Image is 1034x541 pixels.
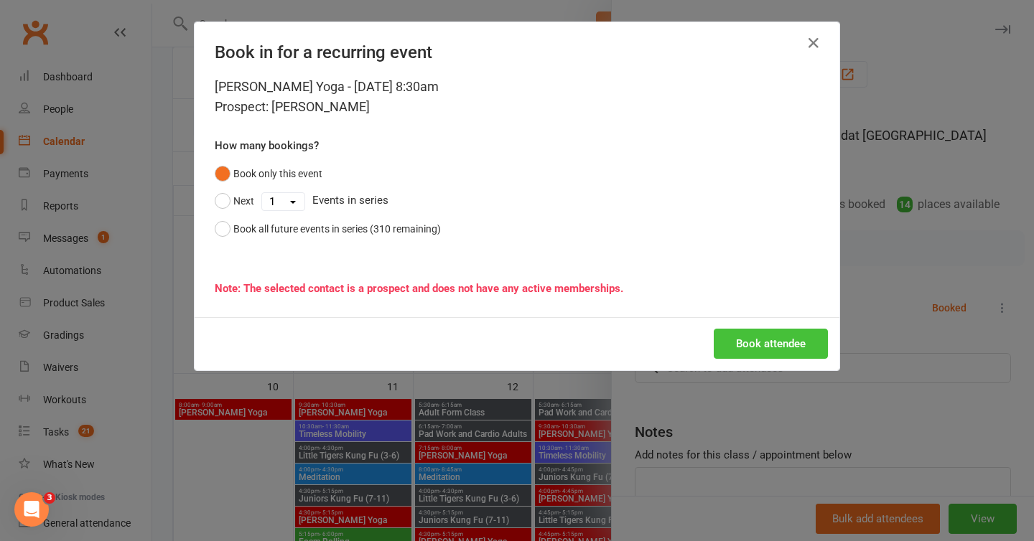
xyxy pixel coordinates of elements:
button: Book only this event [215,160,322,187]
h4: Book in for a recurring event [215,42,819,62]
span: 3 [44,492,55,504]
div: Note: The selected contact is a prospect and does not have any active memberships. [215,280,819,297]
div: Book all future events in series (310 remaining) [233,221,441,237]
div: [PERSON_NAME] Yoga - [DATE] 8:30am Prospect: [PERSON_NAME] [215,77,819,117]
iframe: Intercom live chat [14,492,49,527]
button: Close [802,32,825,55]
button: Book all future events in series (310 remaining) [215,215,441,243]
label: How many bookings? [215,137,319,154]
button: Book attendee [714,329,828,359]
div: Events in series [215,187,819,215]
button: Next [215,187,254,215]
